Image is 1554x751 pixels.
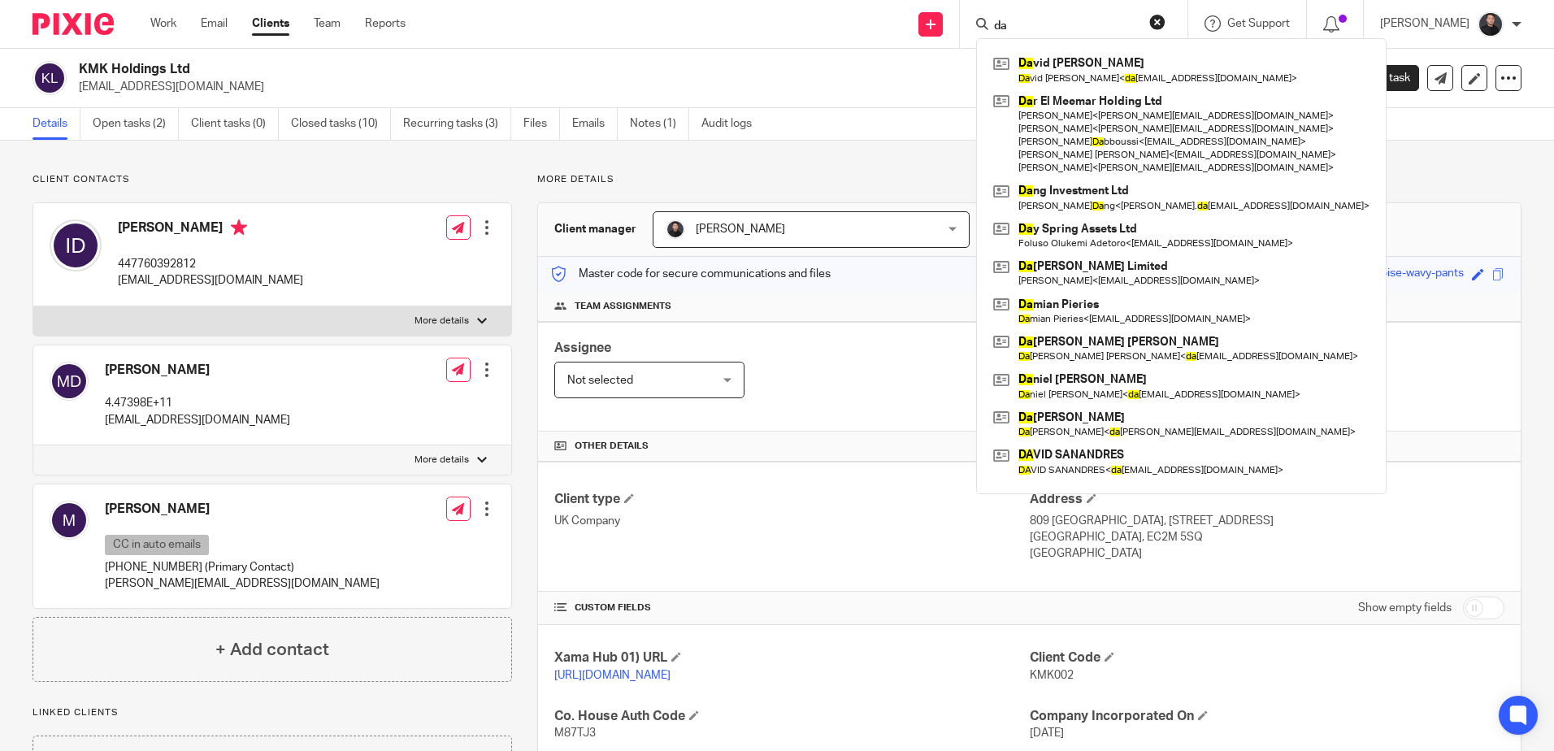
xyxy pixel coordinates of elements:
[118,272,303,289] p: [EMAIL_ADDRESS][DOMAIN_NAME]
[118,219,303,240] h4: [PERSON_NAME]
[105,501,380,518] h4: [PERSON_NAME]
[554,221,636,237] h3: Client manager
[33,706,512,719] p: Linked clients
[201,15,228,32] a: Email
[33,61,67,95] img: svg%3E
[415,315,469,328] p: More details
[701,108,764,140] a: Audit logs
[215,637,329,662] h4: + Add contact
[403,108,511,140] a: Recurring tasks (3)
[992,20,1139,34] input: Search
[1227,18,1290,29] span: Get Support
[1030,545,1504,562] p: [GEOGRAPHIC_DATA]
[50,219,102,271] img: svg%3E
[630,108,689,140] a: Notes (1)
[523,108,560,140] a: Files
[1358,600,1452,616] label: Show empty fields
[537,173,1521,186] p: More details
[93,108,179,140] a: Open tasks (2)
[79,79,1300,95] p: [EMAIL_ADDRESS][DOMAIN_NAME]
[1030,727,1064,739] span: [DATE]
[33,173,512,186] p: Client contacts
[291,108,391,140] a: Closed tasks (10)
[33,13,114,35] img: Pixie
[50,362,89,401] img: svg%3E
[33,108,80,140] a: Details
[1030,649,1504,666] h4: Client Code
[696,224,785,235] span: [PERSON_NAME]
[50,501,89,540] img: svg%3E
[1380,15,1469,32] p: [PERSON_NAME]
[105,362,290,379] h4: [PERSON_NAME]
[191,108,279,140] a: Client tasks (0)
[1030,513,1504,529] p: 809 [GEOGRAPHIC_DATA], [STREET_ADDRESS]
[554,601,1029,614] h4: CUSTOM FIELDS
[415,454,469,467] p: More details
[1030,670,1074,681] span: KMK002
[554,670,671,681] a: [URL][DOMAIN_NAME]
[231,219,247,236] i: Primary
[118,256,303,272] p: 447760392812
[1478,11,1504,37] img: My%20Photo.jpg
[105,395,290,411] p: 4.47398E+11
[550,266,831,282] p: Master code for secure communications and files
[79,61,1056,78] h2: KMK Holdings Ltd
[252,15,289,32] a: Clients
[105,559,380,575] p: [PHONE_NUMBER] (Primary Contact)
[567,375,633,386] span: Not selected
[554,491,1029,508] h4: Client type
[1030,529,1504,545] p: [GEOGRAPHIC_DATA], EC2M 5SQ
[554,708,1029,725] h4: Co. House Auth Code
[1149,14,1165,30] button: Clear
[105,412,290,428] p: [EMAIL_ADDRESS][DOMAIN_NAME]
[1030,491,1504,508] h4: Address
[105,575,380,592] p: [PERSON_NAME][EMAIL_ADDRESS][DOMAIN_NAME]
[1030,708,1504,725] h4: Company Incorporated On
[554,513,1029,529] p: UK Company
[554,649,1029,666] h4: Xama Hub 01) URL
[314,15,341,32] a: Team
[575,300,671,313] span: Team assignments
[666,219,685,239] img: My%20Photo.jpg
[575,440,649,453] span: Other details
[105,535,209,555] p: CC in auto emails
[554,727,596,739] span: M87TJ3
[554,341,611,354] span: Assignee
[365,15,406,32] a: Reports
[572,108,618,140] a: Emails
[150,15,176,32] a: Work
